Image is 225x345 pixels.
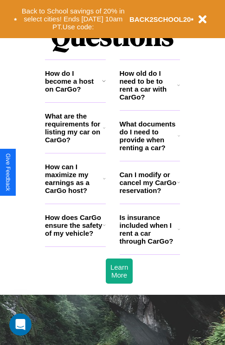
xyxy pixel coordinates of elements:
iframe: Intercom live chat [9,313,32,336]
div: Give Feedback [5,153,11,191]
h3: What documents do I need to provide when renting a car? [120,120,178,152]
h3: Is insurance included when I rent a car through CarGo? [120,213,178,245]
button: Learn More [106,259,133,284]
h3: How old do I need to be to rent a car with CarGo? [120,69,178,101]
h3: How do I become a host on CarGo? [45,69,102,93]
h3: How can I maximize my earnings as a CarGo host? [45,163,103,194]
h3: Can I modify or cancel my CarGo reservation? [120,171,177,194]
h3: What are the requirements for listing my car on CarGo? [45,112,103,144]
button: Back to School savings of 20% in select cities! Ends [DATE] 10am PT.Use code: [17,5,129,33]
b: BACK2SCHOOL20 [129,15,191,23]
h3: How does CarGo ensure the safety of my vehicle? [45,213,103,237]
